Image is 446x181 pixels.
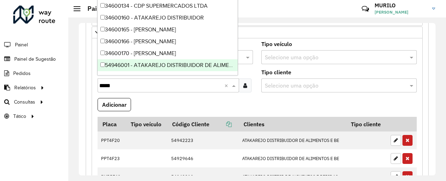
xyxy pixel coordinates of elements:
[261,68,291,76] label: Tipo cliente
[98,47,238,59] div: 34600170 - [PERSON_NAME]
[98,149,126,167] td: PPT4F23
[375,2,427,9] h3: MURILO
[98,117,126,131] th: Placa
[358,1,373,16] a: Contato Rápido
[14,84,36,91] span: Relatórios
[80,5,190,13] h2: Painel de Sugestão - Editar registro
[13,70,31,77] span: Pedidos
[98,98,131,111] button: Adicionar
[167,117,239,131] th: Código Cliente
[261,40,292,48] label: Tipo veículo
[14,98,35,106] span: Consultas
[98,131,126,150] td: PPT4F20
[13,113,26,120] span: Tático
[375,9,427,15] span: [PERSON_NAME]
[92,27,423,38] a: Pre-Roteirização AS / Orientações
[14,55,56,63] span: Painel de Sugestão
[98,36,238,47] div: 34600166 - [PERSON_NAME]
[98,12,238,24] div: 34600160 - ATAKAREJO DISTRIBUIDOR
[239,117,346,131] th: Clientes
[239,149,346,167] td: ATAKAREJO DISTRIBUIDOR DE ALIMENTOS E BE
[346,117,387,131] th: Tipo cliente
[167,131,239,150] td: 54942223
[15,41,28,48] span: Painel
[209,121,232,128] a: Copiar
[98,24,238,36] div: 34600165 - [PERSON_NAME]
[167,149,239,167] td: 54929646
[239,131,346,150] td: ATAKAREJO DISTRIBUIDOR DE ALIMENTOS E BE
[98,59,238,71] div: 54946001 - ATAKAREJO DISTRIBUIDOR DE ALIMENTOS E BE
[126,117,167,131] th: Tipo veículo
[224,81,230,90] span: Clear all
